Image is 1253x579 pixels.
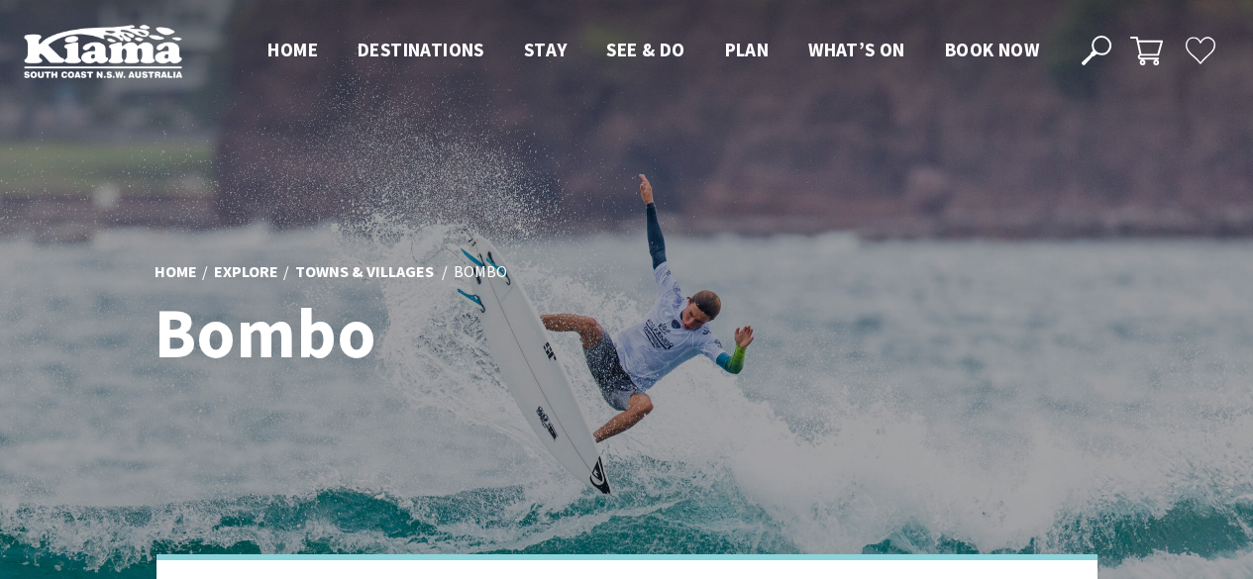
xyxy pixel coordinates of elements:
nav: Main Menu [248,35,1059,67]
li: Bombo [454,259,507,285]
h1: Bombo [155,295,714,371]
a: Explore [214,261,278,283]
img: Kiama Logo [24,24,182,78]
span: Book now [945,38,1039,61]
span: See & Do [606,38,684,61]
a: Towns & Villages [295,261,434,283]
a: Home [155,261,197,283]
span: Destinations [358,38,484,61]
span: Stay [524,38,568,61]
span: Home [267,38,318,61]
span: Plan [725,38,770,61]
span: What’s On [808,38,905,61]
